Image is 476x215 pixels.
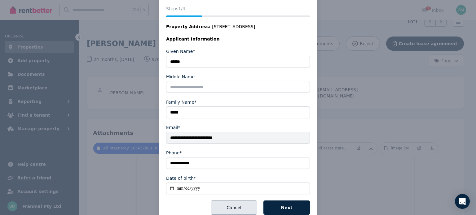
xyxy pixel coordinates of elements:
[166,74,195,80] label: Middle Name
[211,200,257,215] button: Cancel
[166,99,196,105] label: Family Name*
[166,124,180,131] label: Email*
[166,48,195,54] label: Given Name*
[166,175,196,181] label: Date of birth*
[166,24,210,29] span: Property Address:
[166,6,310,12] p: Steps 1 /4
[263,200,310,215] button: Next
[455,194,470,209] div: Open Intercom Messenger
[212,24,255,30] span: [STREET_ADDRESS]
[166,36,310,42] legend: Applicant Information
[166,150,182,156] label: Phone*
